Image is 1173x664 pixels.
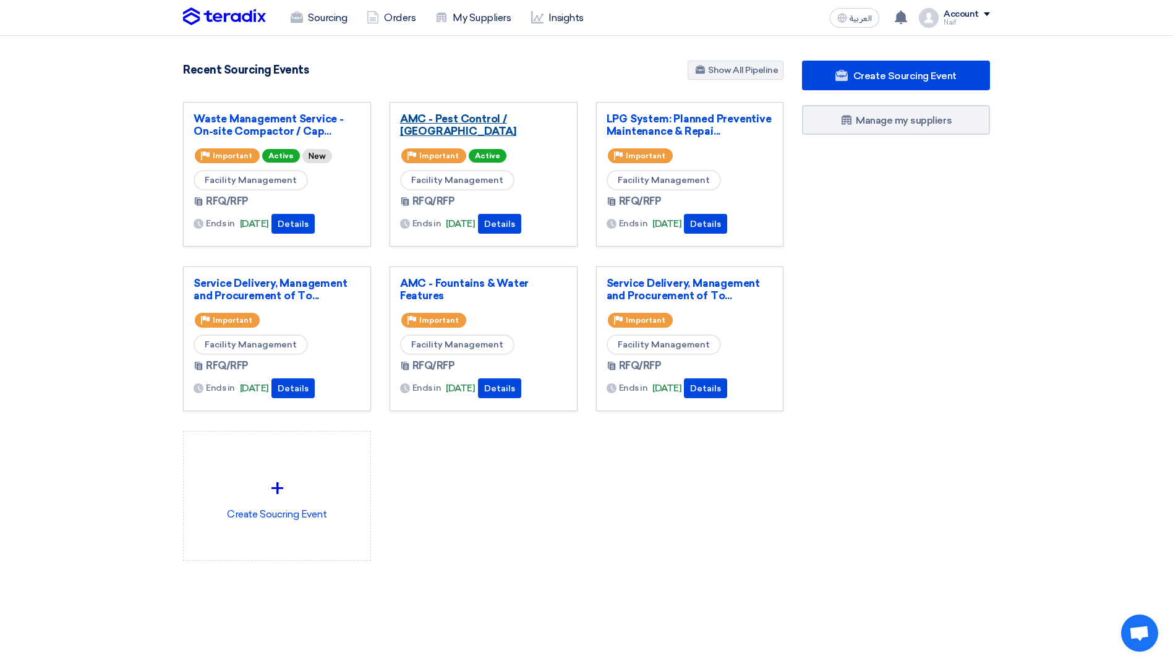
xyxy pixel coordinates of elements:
span: Active [262,149,300,163]
span: [DATE] [240,217,269,231]
button: Details [478,378,521,398]
span: Ends in [619,381,648,394]
span: Important [213,151,252,160]
span: [DATE] [446,217,475,231]
a: Service Delivery, Management and Procurement of To... [194,277,360,302]
span: Facility Management [607,170,721,190]
span: RFQ/RFP [206,194,249,209]
div: + [194,470,360,507]
span: Important [626,151,665,160]
span: Ends in [412,217,441,230]
button: Details [478,214,521,234]
span: Facility Management [607,334,721,355]
button: Details [684,214,727,234]
span: RFQ/RFP [412,194,455,209]
a: Show All Pipeline [688,61,783,80]
a: My Suppliers [425,4,521,32]
button: العربية [830,8,879,28]
button: Details [271,378,315,398]
div: Create Soucring Event [194,441,360,550]
img: Teradix logo [183,7,266,26]
a: LPG System: Planned Preventive Maintenance & Repai... [607,113,774,137]
span: [DATE] [652,217,681,231]
span: Facility Management [400,170,514,190]
span: Create Sourcing Event [853,70,957,82]
a: Waste Management Service - On-site Compactor / Cap... [194,113,360,137]
span: RFQ/RFP [619,359,662,373]
button: Details [271,214,315,234]
a: Insights [521,4,594,32]
h4: Recent Sourcing Events [183,63,309,77]
span: [DATE] [652,381,681,396]
a: Service Delivery, Management and Procurement of To... [607,277,774,302]
span: العربية [850,14,872,23]
span: Ends in [206,217,235,230]
a: Orders [357,4,425,32]
span: Active [469,149,506,163]
a: Manage my suppliers [802,105,990,135]
span: Important [626,316,665,325]
span: Facility Management [400,334,514,355]
span: Facility Management [194,334,308,355]
span: Ends in [619,217,648,230]
div: Naif [944,19,990,26]
div: Open chat [1121,615,1158,652]
a: AMC - Pest Control / [GEOGRAPHIC_DATA] [400,113,567,137]
span: Important [213,316,252,325]
a: AMC - Fountains & Water Features [400,277,567,302]
span: RFQ/RFP [412,359,455,373]
span: Ends in [412,381,441,394]
div: New [302,149,332,163]
span: Ends in [206,381,235,394]
span: [DATE] [446,381,475,396]
span: RFQ/RFP [619,194,662,209]
a: Sourcing [281,4,357,32]
span: Important [419,151,459,160]
img: profile_test.png [919,8,939,28]
span: RFQ/RFP [206,359,249,373]
div: Account [944,9,979,20]
span: [DATE] [240,381,269,396]
span: Important [419,316,459,325]
span: Facility Management [194,170,308,190]
button: Details [684,378,727,398]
